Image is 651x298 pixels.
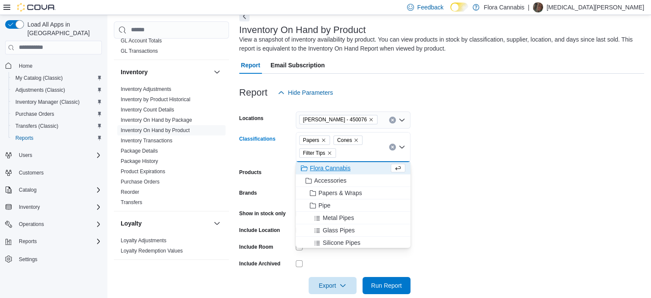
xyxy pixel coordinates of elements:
[296,199,410,212] button: Pipe
[15,87,65,93] span: Adjustments (Classic)
[389,144,396,151] button: Clear input
[2,166,105,179] button: Customers
[15,236,40,247] button: Reports
[15,254,41,265] a: Settings
[15,219,102,229] span: Operations
[323,214,354,222] span: Metal Pipes
[318,201,330,210] span: Pipe
[121,237,166,244] span: Loyalty Adjustments
[15,99,80,105] span: Inventory Manager (Classic)
[12,133,102,143] span: Reports
[15,135,33,141] span: Reports
[15,185,40,195] button: Catalog
[239,260,280,267] label: Include Archived
[12,85,68,95] a: Adjustments (Classic)
[12,109,58,119] a: Purchase Orders
[121,148,158,154] a: Package Details
[121,238,166,244] a: Loyalty Adjustments
[303,149,325,157] span: Filter Tips
[114,84,229,211] div: Inventory
[398,117,405,123] button: Open list of options
[121,147,158,154] span: Package Details
[241,57,260,74] span: Report
[12,73,102,83] span: My Catalog (Classic)
[121,117,192,123] a: Inventory On Hand by Package
[121,168,165,175] span: Product Expirations
[398,144,405,151] button: Close list of options
[484,2,524,12] p: Flora Cannabis
[296,187,410,199] button: Papers & Wraps
[15,202,102,212] span: Inventory
[333,135,363,145] span: Cones
[9,120,105,132] button: Transfers (Classic)
[121,96,190,103] span: Inventory by Product Historical
[15,167,102,178] span: Customers
[121,219,210,228] button: Loyalty
[121,86,171,92] a: Inventory Adjustments
[121,178,160,185] span: Purchase Orders
[114,235,229,259] div: Loyalty
[121,137,172,144] span: Inventory Transactions
[15,236,102,247] span: Reports
[121,127,190,133] a: Inventory On Hand by Product
[239,115,264,122] label: Locations
[303,136,319,144] span: Papers
[19,221,44,228] span: Operations
[15,75,63,81] span: My Catalog (Classic)
[121,158,158,164] a: Package History
[271,57,325,74] span: Email Subscription
[15,111,54,117] span: Purchase Orders
[450,3,468,12] input: Dark Mode
[121,117,192,123] span: Inventory On Hand by Package
[2,60,105,72] button: Home
[528,2,529,12] p: |
[15,61,36,71] a: Home
[5,56,102,288] nav: Complex example
[303,115,367,124] span: [PERSON_NAME] - 450076
[12,97,102,107] span: Inventory Manager (Classic)
[12,133,37,143] a: Reports
[121,247,183,254] span: Loyalty Redemption Values
[323,238,360,247] span: Silicone Pipes
[239,35,640,53] div: View a snapshot of inventory availability by product. You can view products in stock by classific...
[121,189,139,196] span: Reorder
[121,68,148,76] h3: Inventory
[2,218,105,230] button: Operations
[239,11,250,21] button: Next
[17,3,56,12] img: Cova
[318,189,362,197] span: Papers & Wraps
[121,199,142,205] a: Transfers
[121,179,160,185] a: Purchase Orders
[12,121,102,131] span: Transfers (Classic)
[2,235,105,247] button: Reports
[121,138,172,144] a: Inventory Transactions
[19,169,44,176] span: Customers
[121,48,158,54] a: GL Transactions
[314,176,346,185] span: Accessories
[239,87,268,98] h3: Report
[9,108,105,120] button: Purchase Orders
[15,219,48,229] button: Operations
[121,96,190,102] a: Inventory by Product Historical
[327,151,332,156] button: Remove Filter Tips from selection in this group
[121,127,190,134] span: Inventory On Hand by Product
[24,20,102,37] span: Load All Apps in [GEOGRAPHIC_DATA]
[19,204,40,211] span: Inventory
[9,84,105,96] button: Adjustments (Classic)
[12,121,62,131] a: Transfers (Classic)
[19,63,33,69] span: Home
[12,97,83,107] a: Inventory Manager (Classic)
[296,162,410,175] button: Flora Cannabis
[239,25,366,35] h3: Inventory On Hand by Product
[121,38,162,44] a: GL Account Totals
[19,152,32,159] span: Users
[337,136,352,144] span: Cones
[121,169,165,175] a: Product Expirations
[314,277,351,294] span: Export
[296,212,410,224] button: Metal Pipes
[547,2,644,12] p: [MEDICAL_DATA][PERSON_NAME]
[296,237,410,249] button: Silicone Pipes
[371,281,402,290] span: Run Report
